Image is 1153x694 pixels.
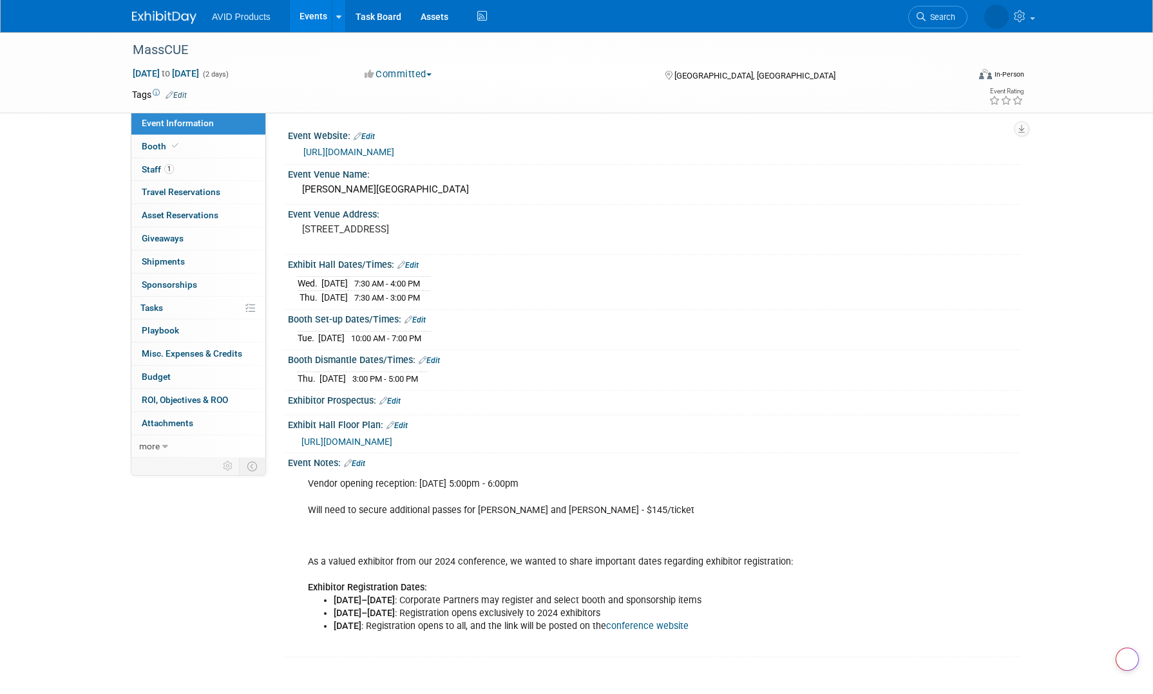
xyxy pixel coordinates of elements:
td: [DATE] [321,291,348,305]
a: Giveaways [131,227,265,250]
span: 3:00 PM - 5:00 PM [352,374,418,384]
span: Asset Reservations [142,210,218,220]
a: Edit [344,459,365,468]
span: [GEOGRAPHIC_DATA], [GEOGRAPHIC_DATA] [674,71,835,80]
span: Giveaways [142,233,184,243]
span: 1 [164,164,174,174]
td: [DATE] [319,372,346,386]
a: Asset Reservations [131,204,265,227]
a: Edit [166,91,187,100]
li: : Registration opens exclusively to 2024 exhibitors [334,607,872,620]
a: Edit [397,261,419,270]
span: more [139,441,160,451]
pre: [STREET_ADDRESS] [302,223,579,235]
li: : Corporate Partners may register and select booth and sponsorship items [334,594,872,607]
span: Misc. Expenses & Credits [142,348,242,359]
td: [DATE] [318,332,345,345]
div: Booth Set-up Dates/Times: [288,310,1021,326]
span: 7:30 AM - 4:00 PM [354,279,420,288]
div: Exhibit Hall Dates/Times: [288,255,1021,272]
a: Event Information [131,112,265,135]
span: [DATE] [DATE] [132,68,200,79]
a: Tasks [131,297,265,319]
div: Event Rating [989,88,1024,95]
span: Tasks [140,303,163,313]
div: Booth Dismantle Dates/Times: [288,350,1021,367]
span: Playbook [142,325,179,335]
a: Playbook [131,319,265,342]
span: ROI, Objectives & ROO [142,395,228,405]
b: [DATE]–[DATE] [334,595,395,606]
div: Event Venue Name: [288,165,1021,181]
div: Exhibitor Prospectus: [288,391,1021,408]
a: Staff1 [131,158,265,181]
a: Shipments [131,250,265,273]
img: Format-Inperson.png [979,69,992,79]
span: Staff [142,164,174,174]
span: Travel Reservations [142,187,220,197]
td: Tue. [298,332,318,345]
td: [DATE] [321,277,348,291]
span: Search [926,12,955,22]
td: Personalize Event Tab Strip [217,458,240,474]
a: Edit [386,421,408,430]
a: Budget [131,366,265,388]
span: Attachments [142,418,193,428]
div: Event Venue Address: [288,205,1021,221]
div: Event Format [891,67,1024,86]
a: Search [908,6,967,28]
span: Budget [142,371,171,382]
td: Thu. [298,372,319,386]
img: ExhibitDay [132,11,196,24]
b: [DATE] [334,621,361,632]
a: Attachments [131,412,265,435]
a: Edit [405,315,426,324]
div: MassCUE [128,39,948,62]
span: AVID Products [212,12,271,22]
a: Sponsorships [131,274,265,296]
a: conference website [606,621,689,632]
a: [URL][DOMAIN_NAME] [303,147,394,157]
span: Sponsorships [142,279,197,290]
div: Vendor opening reception: [DATE] 5:00pm - 6:00pm Will need to secure additional passes for [PERSO... [299,471,879,652]
div: Event Notes: [288,453,1021,470]
i: Booth reservation complete [172,142,178,149]
a: [URL][DOMAIN_NAME] [301,436,392,447]
a: more [131,435,265,458]
td: Wed. [298,277,321,291]
span: 7:30 AM - 3:00 PM [354,293,420,303]
a: Edit [354,132,375,141]
td: Toggle Event Tabs [240,458,266,474]
div: [PERSON_NAME][GEOGRAPHIC_DATA] [298,180,1011,200]
button: Committed [360,68,437,81]
span: (2 days) [202,70,229,79]
a: Booth [131,135,265,158]
a: Edit [419,356,440,365]
b: [DATE]–[DATE] [334,608,395,619]
div: In-Person [994,70,1024,79]
td: Thu. [298,291,321,305]
a: Travel Reservations [131,181,265,203]
a: ROI, Objectives & ROO [131,389,265,411]
img: Dionne Smith [984,5,1009,29]
div: Exhibit Hall Floor Plan: [288,415,1021,432]
span: Event Information [142,118,214,128]
a: Misc. Expenses & Credits [131,342,265,365]
span: Booth [142,141,181,151]
b: Exhibitor Registration Dates: [308,582,427,593]
div: Event Website: [288,126,1021,143]
span: to [160,68,172,79]
td: Tags [132,88,187,101]
li: : Registration opens to all, and the link will be posted on the [334,620,872,633]
span: 10:00 AM - 7:00 PM [351,333,421,343]
span: Shipments [142,256,185,267]
a: Edit [379,397,401,406]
